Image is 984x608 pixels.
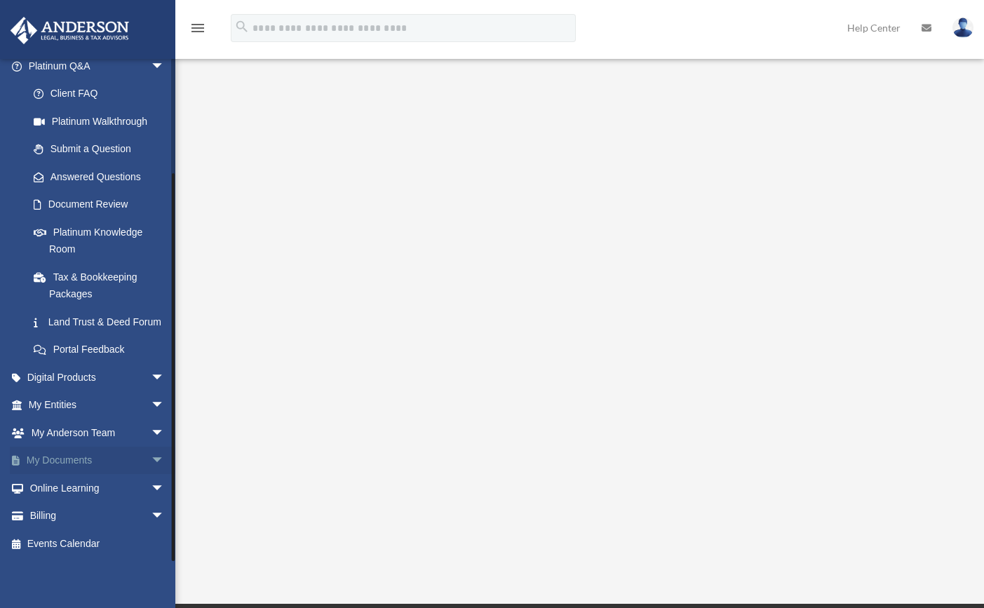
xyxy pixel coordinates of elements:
a: Billingarrow_drop_down [10,502,186,530]
img: User Pic [952,18,973,38]
a: My Entitiesarrow_drop_down [10,391,186,419]
iframe: <span data-mce-type="bookmark" style="display: inline-block; width: 0px; overflow: hidden; line-h... [199,81,957,501]
a: menu [189,25,206,36]
span: arrow_drop_down [151,419,179,447]
span: arrow_drop_down [151,474,179,503]
span: arrow_drop_down [151,502,179,531]
a: Client FAQ [20,80,186,108]
a: Portal Feedback [20,336,186,364]
a: Platinum Knowledge Room [20,218,186,263]
a: Online Learningarrow_drop_down [10,474,186,502]
a: Submit a Question [20,135,186,163]
a: Tax & Bookkeeping Packages [20,263,186,308]
a: Digital Productsarrow_drop_down [10,363,186,391]
i: menu [189,20,206,36]
span: arrow_drop_down [151,52,179,81]
a: Platinum Walkthrough [20,107,179,135]
span: arrow_drop_down [151,447,179,475]
span: arrow_drop_down [151,391,179,420]
a: My Documentsarrow_drop_down [10,447,186,475]
a: Document Review [20,191,186,219]
a: Land Trust & Deed Forum [20,308,186,336]
span: arrow_drop_down [151,363,179,392]
a: My Anderson Teamarrow_drop_down [10,419,186,447]
i: search [234,19,250,34]
img: Anderson Advisors Platinum Portal [6,17,133,44]
a: Events Calendar [10,529,186,558]
a: Answered Questions [20,163,186,191]
a: Platinum Q&Aarrow_drop_down [10,52,186,80]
